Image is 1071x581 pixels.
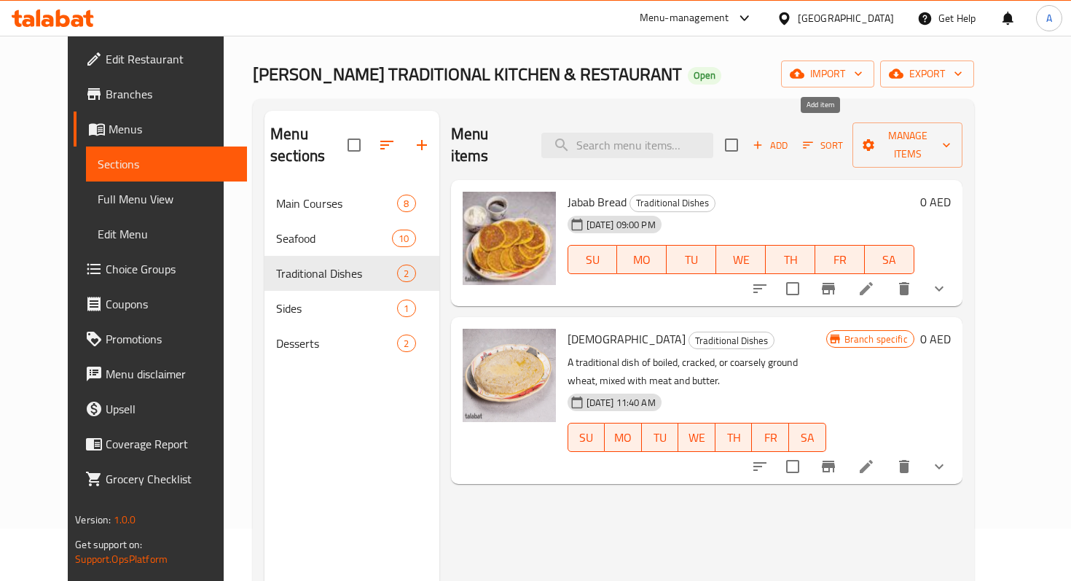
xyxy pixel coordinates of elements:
[75,535,142,554] span: Get support on:
[74,77,246,112] a: Branches
[106,295,235,313] span: Coupons
[892,65,962,83] span: export
[276,265,397,282] span: Traditional Dishes
[74,42,246,77] a: Edit Restaurant
[264,326,439,361] div: Desserts2
[922,271,957,306] button: show more
[722,249,760,270] span: WE
[623,249,661,270] span: MO
[397,195,415,212] div: items
[86,217,246,251] a: Edit Menu
[716,130,747,160] span: Select section
[86,182,246,217] a: Full Menu View
[264,186,439,221] div: Main Courses8
[276,300,397,317] span: Sides
[640,9,729,27] div: Menu-management
[106,435,235,453] span: Coverage Report
[106,330,235,348] span: Promotions
[339,130,369,160] span: Select all sections
[404,128,439,163] button: Add section
[74,426,246,461] a: Coverage Report
[793,65,863,83] span: import
[930,280,948,297] svg: Show Choices
[264,180,439,367] nav: Menu sections
[98,225,235,243] span: Edit Menu
[667,245,716,274] button: TU
[688,67,721,85] div: Open
[106,85,235,103] span: Branches
[98,190,235,208] span: Full Menu View
[106,470,235,488] span: Grocery Checklist
[747,134,793,157] button: Add
[811,271,846,306] button: Branch-specific-item
[276,335,397,352] span: Desserts
[852,122,962,168] button: Manage items
[451,123,525,167] h2: Menu items
[1046,10,1052,26] span: A
[630,195,715,211] span: Traditional Dishes
[109,120,235,138] span: Menus
[74,391,246,426] a: Upsell
[74,321,246,356] a: Promotions
[721,427,747,448] span: TH
[106,365,235,383] span: Menu disclaimer
[781,61,874,87] button: import
[541,133,713,158] input: search
[74,461,246,496] a: Grocery Checklist
[98,155,235,173] span: Sections
[114,510,136,529] span: 1.0.0
[689,332,774,349] span: Traditional Dishes
[581,396,662,410] span: [DATE] 11:40 AM
[839,332,914,346] span: Branch specific
[253,58,682,90] span: [PERSON_NAME] TRADITIONAL KITCHEN & RESTAURANT
[811,449,846,484] button: Branch-specific-item
[777,273,808,304] span: Select to update
[795,427,820,448] span: SA
[74,251,246,286] a: Choice Groups
[605,423,642,452] button: MO
[715,423,753,452] button: TH
[864,127,950,163] span: Manage items
[920,192,951,212] h6: 0 AED
[276,195,397,212] span: Main Courses
[398,337,415,351] span: 2
[276,230,392,247] div: Seafood
[581,218,662,232] span: [DATE] 09:00 PM
[611,427,636,448] span: MO
[920,329,951,349] h6: 0 AED
[930,458,948,475] svg: Show Choices
[106,260,235,278] span: Choice Groups
[678,423,715,452] button: WE
[815,245,865,274] button: FR
[688,69,721,82] span: Open
[789,423,826,452] button: SA
[398,302,415,316] span: 1
[264,221,439,256] div: Seafood10
[574,249,612,270] span: SU
[672,249,710,270] span: TU
[742,271,777,306] button: sort-choices
[398,197,415,211] span: 8
[86,147,246,182] a: Sections
[74,286,246,321] a: Coupons
[858,280,875,297] a: Edit menu item
[858,458,875,475] a: Edit menu item
[369,128,404,163] span: Sort sections
[887,449,922,484] button: delete
[742,449,777,484] button: sort-choices
[568,191,627,213] span: Jabab Bread
[642,423,679,452] button: TU
[887,271,922,306] button: delete
[74,356,246,391] a: Menu disclaimer
[880,61,974,87] button: export
[803,137,843,154] span: Sort
[716,245,766,274] button: WE
[750,137,790,154] span: Add
[463,192,556,285] img: Jabab Bread
[392,230,415,247] div: items
[106,50,235,68] span: Edit Restaurant
[393,232,415,246] span: 10
[264,291,439,326] div: Sides1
